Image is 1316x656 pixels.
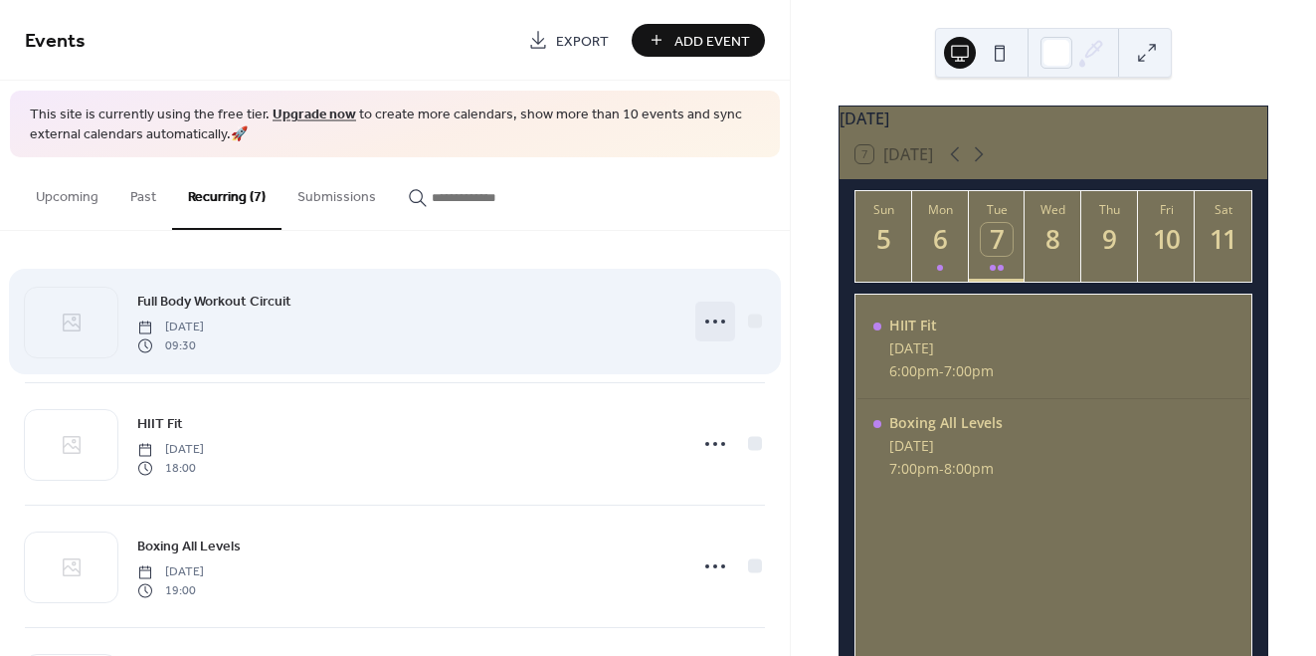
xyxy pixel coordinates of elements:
[889,316,994,334] div: HIIT Fit
[674,31,750,52] span: Add Event
[1207,223,1239,256] div: 11
[632,24,765,57] button: Add Event
[889,413,1003,432] div: Boxing All Levels
[282,157,392,228] button: Submissions
[1081,191,1138,282] button: Thu9
[867,223,900,256] div: 5
[273,102,356,128] a: Upgrade now
[1144,201,1189,218] div: Fri
[889,436,1003,455] div: [DATE]
[137,459,204,477] span: 18:00
[1031,201,1075,218] div: Wed
[513,24,624,57] a: Export
[1037,223,1070,256] div: 8
[912,191,969,282] button: Mon6
[137,535,241,557] a: Boxing All Levels
[889,459,939,478] span: 7:00pm
[137,412,183,435] a: HIIT Fit
[172,157,282,230] button: Recurring (7)
[137,441,204,459] span: [DATE]
[137,336,204,354] span: 09:30
[1025,191,1081,282] button: Wed8
[137,292,291,313] span: Full Body Workout Circuit
[1138,191,1195,282] button: Fri10
[114,157,172,228] button: Past
[137,414,183,435] span: HIIT Fit
[944,361,994,380] span: 7:00pm
[939,361,944,380] span: -
[1195,191,1251,282] button: Sat11
[840,107,1267,130] div: [DATE]
[137,581,204,599] span: 19:00
[969,191,1026,282] button: Tue7
[944,459,994,478] span: 8:00pm
[855,191,912,282] button: Sun5
[1150,223,1183,256] div: 10
[137,537,241,557] span: Boxing All Levels
[25,22,86,61] span: Events
[889,361,939,380] span: 6:00pm
[939,459,944,478] span: -
[137,563,204,581] span: [DATE]
[556,31,609,52] span: Export
[1094,223,1127,256] div: 9
[137,319,204,336] span: [DATE]
[30,106,760,144] span: This site is currently using the free tier. to create more calendars, show more than 10 events an...
[924,223,957,256] div: 6
[20,157,114,228] button: Upcoming
[137,290,291,313] a: Full Body Workout Circuit
[1201,201,1245,218] div: Sat
[981,223,1014,256] div: 7
[861,201,906,218] div: Sun
[889,338,994,357] div: [DATE]
[918,201,963,218] div: Mon
[975,201,1020,218] div: Tue
[1087,201,1132,218] div: Thu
